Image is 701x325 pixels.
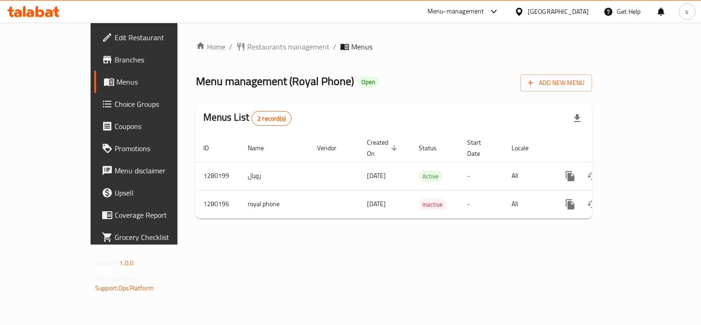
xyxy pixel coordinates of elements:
[94,182,207,204] a: Upsell
[427,6,484,17] div: Menu-management
[559,193,581,215] button: more
[520,74,592,92] button: Add New Menu
[94,93,207,115] a: Choice Groups
[94,226,207,248] a: Grocery Checklist
[94,71,207,93] a: Menus
[94,49,207,71] a: Branches
[367,198,386,210] span: [DATE]
[460,190,504,218] td: -
[95,282,154,294] a: Support.OpsPlatform
[94,115,207,137] a: Coupons
[251,111,292,126] div: Total records count
[94,159,207,182] a: Menu disclaimer
[116,76,200,87] span: Menus
[196,41,592,52] nav: breadcrumb
[94,137,207,159] a: Promotions
[115,143,200,154] span: Promotions
[196,134,655,219] table: enhanced table
[504,190,552,218] td: All
[115,121,200,132] span: Coupons
[581,193,603,215] button: Change Status
[119,257,134,269] span: 1.0.0
[581,165,603,187] button: Change Status
[115,232,200,243] span: Grocery Checklist
[528,77,585,89] span: Add New Menu
[552,134,655,162] th: Actions
[115,32,200,43] span: Edit Restaurant
[252,114,291,123] span: 2 record(s)
[94,204,207,226] a: Coverage Report
[504,162,552,190] td: All
[203,142,221,153] span: ID
[240,162,310,190] td: رويال
[229,41,232,52] li: /
[203,110,292,126] h2: Menus List
[95,273,138,285] span: Get support on:
[115,54,200,65] span: Branches
[367,170,386,182] span: [DATE]
[236,41,329,52] a: Restaurants management
[196,190,240,218] td: 1280196
[419,171,442,182] div: Active
[467,137,493,159] span: Start Date
[528,6,589,17] div: [GEOGRAPHIC_DATA]
[196,162,240,190] td: 1280199
[115,165,200,176] span: Menu disclaimer
[248,142,276,153] span: Name
[247,41,329,52] span: Restaurants management
[333,41,336,52] li: /
[460,162,504,190] td: -
[419,199,446,210] span: Inactive
[115,98,200,110] span: Choice Groups
[358,77,379,88] div: Open
[559,165,581,187] button: more
[419,171,442,182] span: Active
[351,41,372,52] span: Menus
[196,41,226,52] a: Home
[196,71,354,92] span: Menu management ( Royal Phone )
[115,209,200,221] span: Coverage Report
[358,78,379,86] span: Open
[512,142,541,153] span: Locale
[367,137,400,159] span: Created On
[685,6,689,17] span: s
[94,26,207,49] a: Edit Restaurant
[419,142,449,153] span: Status
[115,187,200,198] span: Upsell
[240,190,310,218] td: royal phone
[317,142,348,153] span: Vendor
[566,107,588,129] div: Export file
[95,257,118,269] span: Version:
